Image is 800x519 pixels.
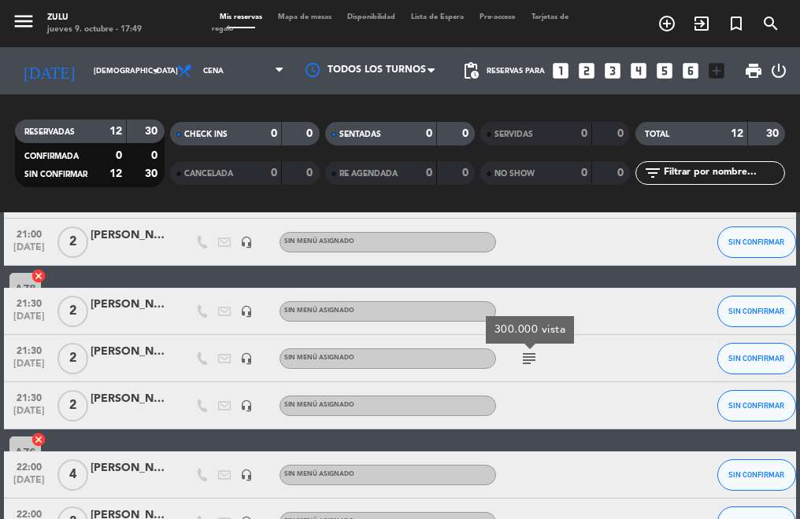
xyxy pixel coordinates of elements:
[645,131,669,138] span: TOTAL
[731,128,743,139] strong: 12
[47,12,142,24] div: ZULU
[151,150,161,161] strong: 0
[426,167,432,179] strong: 0
[520,349,539,368] i: subject
[617,167,627,179] strong: 0
[339,170,398,178] span: RE AGENDADA
[284,307,354,314] span: Sin menú asignado
[184,131,228,138] span: CHECK INS
[462,128,472,139] strong: 0
[145,168,161,179] strong: 30
[91,343,169,361] div: [PERSON_NAME]
[766,128,782,139] strong: 30
[576,61,597,81] i: looks_two
[145,126,161,137] strong: 30
[403,13,472,20] span: Lista de Espera
[57,343,88,374] span: 2
[57,226,88,258] span: 2
[494,170,535,178] span: NO SHOW
[116,150,122,161] strong: 0
[306,128,316,139] strong: 0
[602,61,623,81] i: looks_3
[706,61,727,81] i: add_box
[24,153,79,160] span: CONFIRMADA
[717,390,796,421] button: SIN CONFIRMAR
[461,61,480,80] span: pending_actions
[306,167,316,179] strong: 0
[240,352,253,365] i: headset_mic
[203,67,224,75] span: Cena
[57,296,88,327] span: 2
[24,128,75,136] span: RESERVADAS
[426,128,432,139] strong: 0
[9,293,49,311] span: 21:30
[284,471,354,477] span: Sin menú asignado
[9,224,49,242] span: 21:00
[617,128,627,139] strong: 0
[240,236,253,248] i: headset_mic
[680,61,701,81] i: looks_6
[12,55,86,86] i: [DATE]
[284,402,354,408] span: Sin menú asignado
[57,459,88,491] span: 4
[717,459,796,491] button: SIN CONFIRMAR
[109,126,122,137] strong: 12
[494,322,566,338] div: 300.000 vista
[9,242,49,260] span: [DATE]
[728,237,784,246] span: SIN CONFIRMAR
[91,296,169,314] div: [PERSON_NAME]
[12,9,35,33] i: menu
[717,296,796,327] button: SIN CONFIRMAR
[9,475,49,493] span: [DATE]
[462,167,472,179] strong: 0
[744,61,763,80] span: print
[339,13,403,20] span: Disponibilidad
[271,128,277,139] strong: 0
[284,238,354,245] span: Sin menú asignado
[270,13,339,20] span: Mapa de mesas
[31,268,46,284] i: cancel
[9,406,49,424] span: [DATE]
[628,61,649,81] i: looks_4
[769,61,788,80] i: power_settings_new
[57,390,88,421] span: 2
[654,61,675,81] i: looks_5
[212,13,270,20] span: Mis reservas
[9,388,49,406] span: 21:30
[91,390,169,408] div: [PERSON_NAME]
[146,61,165,80] i: arrow_drop_down
[581,167,587,179] strong: 0
[47,24,142,35] div: jueves 9. octubre - 17:49
[24,171,87,179] span: SIN CONFIRMAR
[240,305,253,318] i: headset_mic
[717,226,796,258] button: SIN CONFIRMAR
[728,470,784,479] span: SIN CONFIRMAR
[761,14,780,33] i: search
[487,67,545,75] span: Reservas para
[472,13,524,20] span: Pre-acceso
[494,131,533,138] span: SERVIDAS
[9,311,49,329] span: [DATE]
[717,343,796,374] button: SIN CONFIRMAR
[657,14,676,33] i: add_circle_outline
[550,61,571,81] i: looks_one
[662,164,784,182] input: Filtrar por nombre...
[692,14,711,33] i: exit_to_app
[31,432,46,447] i: cancel
[581,128,587,139] strong: 0
[240,399,253,412] i: headset_mic
[91,226,169,245] div: [PERSON_NAME]
[9,340,49,359] span: 21:30
[91,459,169,477] div: [PERSON_NAME]
[109,168,122,179] strong: 12
[12,9,35,38] button: menu
[727,14,746,33] i: turned_in_not
[9,457,49,475] span: 22:00
[728,307,784,315] span: SIN CONFIRMAR
[240,469,253,481] i: headset_mic
[643,164,662,182] i: filter_list
[728,354,784,363] span: SIN CONFIRMAR
[769,47,788,94] div: LOG OUT
[339,131,381,138] span: SENTADAS
[728,401,784,410] span: SIN CONFIRMAR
